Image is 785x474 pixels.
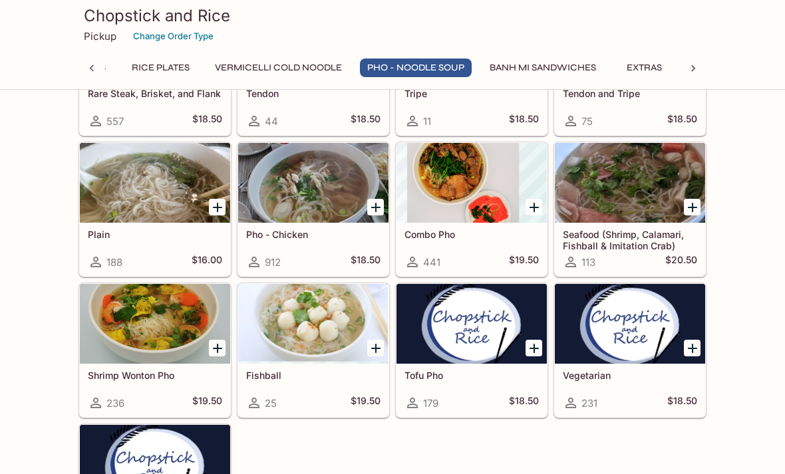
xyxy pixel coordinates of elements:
[124,59,197,77] button: Rice Plates
[265,397,277,410] span: 25
[665,254,697,270] h5: $20.50
[79,283,231,417] a: Shrimp Wonton Pho236$19.50
[563,370,697,381] h5: Vegetarian
[351,395,381,411] h5: $19.50
[106,397,124,410] span: 236
[555,143,705,223] div: Seafood (Shrimp, Calamari, Fishball & Imitation Crab)
[563,229,697,251] h5: Seafood (Shrimp, Calamari, Fishball & Imitation Crab)
[367,340,384,356] button: Add Fishball
[265,256,281,269] span: 912
[614,59,674,77] button: Extras
[88,370,222,381] h5: Shrimp Wonton Pho
[554,142,706,277] a: Seafood (Shrimp, Calamari, Fishball & Imitation Crab)113$20.50
[209,340,226,356] button: Add Shrimp Wonton Pho
[88,88,222,99] h5: Rare Steak, Brisket, and Flank
[246,88,381,99] h5: Tendon
[237,283,389,417] a: Fishball25$19.50
[265,115,278,128] span: 44
[554,283,706,417] a: Vegetarian231$18.50
[79,142,231,277] a: Plain188$16.00
[581,115,593,128] span: 75
[396,283,548,417] a: Tofu Pho179$18.50
[581,256,595,269] span: 113
[209,199,226,215] button: Add Plain
[396,143,547,223] div: Combo Pho
[88,229,222,240] h5: Plain
[404,229,539,240] h5: Combo Pho
[526,340,542,356] button: Add Tofu Pho
[404,88,539,99] h5: Tripe
[80,143,230,223] div: Plain
[192,395,222,411] h5: $19.50
[396,284,547,364] div: Tofu Pho
[84,30,116,43] p: Pickup
[192,113,222,129] h5: $18.50
[237,142,389,277] a: Pho - Chicken912$18.50
[192,254,222,270] h5: $16.00
[106,256,122,269] span: 188
[423,115,431,128] span: 11
[509,254,539,270] h5: $19.50
[563,88,697,99] h5: Tendon and Tripe
[351,254,381,270] h5: $18.50
[667,113,697,129] h5: $18.50
[106,115,124,128] span: 557
[684,340,701,356] button: Add Vegetarian
[555,284,705,364] div: Vegetarian
[238,284,389,364] div: Fishball
[396,142,548,277] a: Combo Pho441$19.50
[526,199,542,215] button: Add Combo Pho
[84,5,701,26] h3: Chopstick and Rice
[423,256,440,269] span: 441
[127,26,220,47] button: Change Order Type
[238,143,389,223] div: Pho - Chicken
[509,395,539,411] h5: $18.50
[246,229,381,240] h5: Pho - Chicken
[80,284,230,364] div: Shrimp Wonton Pho
[667,395,697,411] h5: $18.50
[208,59,349,77] button: Vermicelli Cold Noodle
[423,397,438,410] span: 179
[684,199,701,215] button: Add Seafood (Shrimp, Calamari, Fishball & Imitation Crab)
[360,59,472,77] button: Pho - Noodle Soup
[351,113,381,129] h5: $18.50
[367,199,384,215] button: Add Pho - Chicken
[509,113,539,129] h5: $18.50
[404,370,539,381] h5: Tofu Pho
[246,370,381,381] h5: Fishball
[482,59,603,77] button: Banh Mi Sandwiches
[581,397,597,410] span: 231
